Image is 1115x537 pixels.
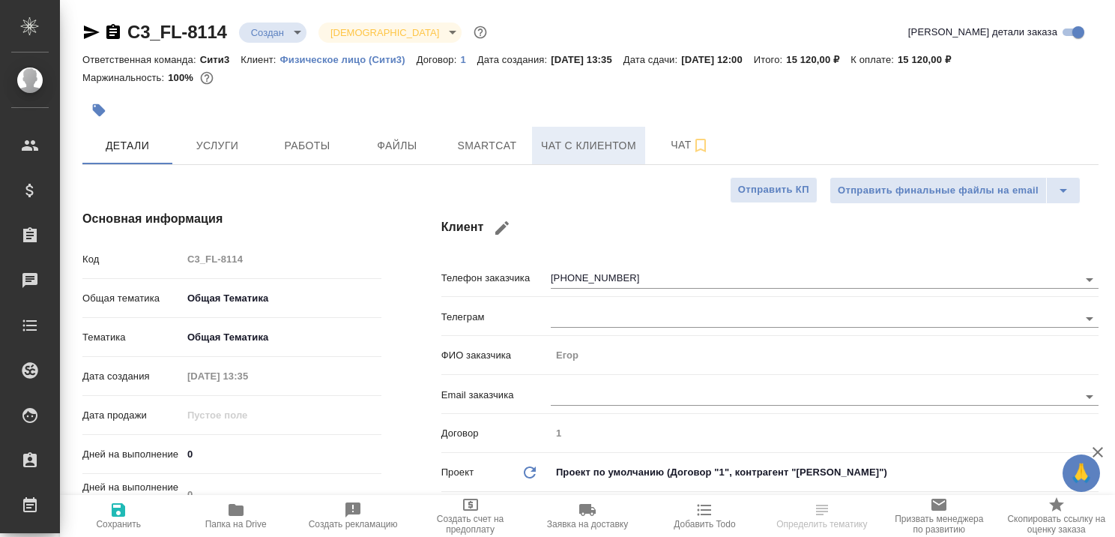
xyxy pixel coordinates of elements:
input: Пустое поле [182,248,381,270]
p: Договор: [417,54,461,65]
span: Сохранить [96,519,141,529]
button: Призвать менеджера по развитию [880,495,997,537]
p: Дата продажи [82,408,182,423]
svg: Подписаться [692,136,710,154]
button: Создать рекламацию [294,495,411,537]
input: Пустое поле [551,422,1099,444]
p: Дата создания: [477,54,551,65]
span: Детали [91,136,163,155]
button: [DEMOGRAPHIC_DATA] [326,26,444,39]
button: Папка на Drive [177,495,294,537]
button: Скопировать ссылку для ЯМессенджера [82,23,100,41]
div: Проект по умолчанию (Договор "1", контрагент "[PERSON_NAME]") [551,460,1099,485]
h4: Клиент [441,210,1099,246]
div: Создан [239,22,306,43]
p: Дней на выполнение [82,447,182,462]
button: Определить тематику [764,495,880,537]
span: Чат с клиентом [541,136,636,155]
span: Создать рекламацию [309,519,398,529]
div: split button [830,177,1081,204]
p: 15 120,00 ₽ [898,54,962,65]
button: Open [1079,269,1100,290]
button: Заявка на доставку [529,495,646,537]
a: C3_FL-8114 [127,22,227,42]
button: Создан [247,26,288,39]
p: [DATE] 12:00 [681,54,754,65]
button: Open [1079,308,1100,329]
p: Клиент: [241,54,279,65]
p: Email заказчика [441,388,551,403]
span: [PERSON_NAME] детали заказа [908,25,1057,40]
span: Работы [271,136,343,155]
p: ФИО заказчика [441,348,551,363]
span: Папка на Drive [205,519,267,529]
input: ✎ Введи что-нибудь [182,443,381,465]
p: К оплате: [850,54,898,65]
span: Скопировать ссылку на оценку заказа [1007,514,1106,535]
span: Заявка на доставку [547,519,628,529]
div: Общая Тематика [182,325,381,350]
p: Маржинальность: [82,72,168,83]
span: Создать счет на предоплату [420,514,519,535]
span: Отправить КП [738,181,809,199]
p: 100% [168,72,197,83]
div: Создан [318,22,462,43]
button: 🙏 [1063,454,1100,492]
p: Дата сдачи: [623,54,681,65]
p: Дней на выполнение (авт.) [82,480,182,510]
p: Итого: [754,54,786,65]
span: Призвать менеджера по развитию [889,514,988,535]
button: Добавить Todo [646,495,763,537]
h4: Основная информация [82,210,381,228]
button: Скопировать ссылку [104,23,122,41]
span: Smartcat [451,136,523,155]
p: Общая тематика [82,291,182,306]
button: Скопировать ссылку на оценку заказа [998,495,1115,537]
p: Сити3 [200,54,241,65]
p: Код [82,252,182,267]
p: Проект [441,465,474,480]
p: Договор [441,426,551,441]
p: [DATE] 13:35 [551,54,623,65]
input: Пустое поле [182,484,381,505]
p: Ответственная команда: [82,54,200,65]
input: Пустое поле [182,404,313,426]
span: 🙏 [1069,457,1094,489]
div: Общая Тематика [182,286,381,311]
p: Физическое лицо (Сити3) [280,54,417,65]
input: Пустое поле [551,344,1099,366]
button: Отправить КП [730,177,818,203]
span: Услуги [181,136,253,155]
span: Добавить Todo [674,519,735,529]
span: Файлы [361,136,433,155]
p: 1 [460,54,477,65]
span: Чат [654,136,726,154]
p: Тематика [82,330,182,345]
p: 15 120,00 ₽ [786,54,850,65]
a: Физическое лицо (Сити3) [280,52,417,65]
input: Пустое поле [182,365,313,387]
p: Дата создания [82,369,182,384]
button: Добавить тэг [82,94,115,127]
button: 0.00 RUB; [197,68,217,88]
p: Телеграм [441,310,551,325]
a: 1 [460,52,477,65]
span: Отправить финальные файлы на email [838,182,1039,199]
button: Open [1079,386,1100,407]
p: Телефон заказчика [441,271,551,286]
span: Определить тематику [776,519,867,529]
button: Отправить финальные файлы на email [830,177,1047,204]
button: Создать счет на предоплату [411,495,528,537]
button: Доп статусы указывают на важность/срочность заказа [471,22,490,42]
button: Сохранить [60,495,177,537]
